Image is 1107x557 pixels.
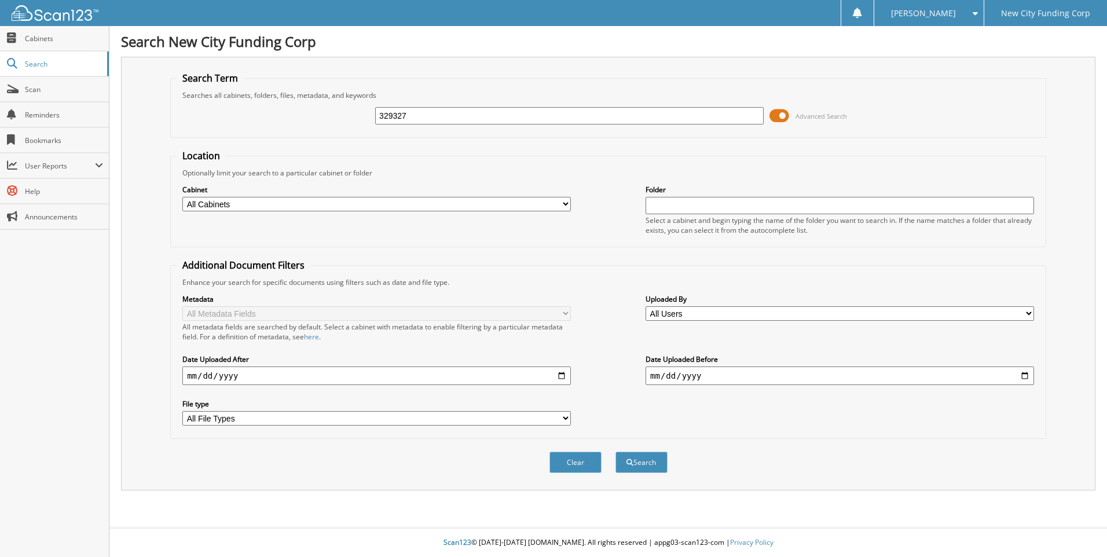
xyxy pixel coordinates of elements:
[121,32,1095,51] h1: Search New City Funding Corp
[25,161,95,171] span: User Reports
[646,185,1034,195] label: Folder
[25,85,103,94] span: Scan
[646,215,1034,235] div: Select a cabinet and begin typing the name of the folder you want to search in. If the name match...
[177,277,1040,287] div: Enhance your search for specific documents using filters such as date and file type.
[177,259,310,272] legend: Additional Document Filters
[25,110,103,120] span: Reminders
[182,399,571,409] label: File type
[891,10,956,17] span: [PERSON_NAME]
[182,322,571,342] div: All metadata fields are searched by default. Select a cabinet with metadata to enable filtering b...
[443,537,471,547] span: Scan123
[646,354,1034,364] label: Date Uploaded Before
[25,34,103,43] span: Cabinets
[182,354,571,364] label: Date Uploaded After
[796,112,847,120] span: Advanced Search
[25,59,101,69] span: Search
[182,294,571,304] label: Metadata
[1001,10,1090,17] span: New City Funding Corp
[177,90,1040,100] div: Searches all cabinets, folders, files, metadata, and keywords
[730,537,774,547] a: Privacy Policy
[109,529,1107,557] div: © [DATE]-[DATE] [DOMAIN_NAME]. All rights reserved | appg03-scan123-com |
[177,168,1040,178] div: Optionally limit your search to a particular cabinet or folder
[177,72,244,85] legend: Search Term
[25,186,103,196] span: Help
[177,149,226,162] legend: Location
[646,367,1034,385] input: end
[615,452,668,473] button: Search
[182,367,571,385] input: start
[646,294,1034,304] label: Uploaded By
[549,452,602,473] button: Clear
[25,135,103,145] span: Bookmarks
[12,5,98,21] img: scan123-logo-white.svg
[25,212,103,222] span: Announcements
[304,332,319,342] a: here
[1049,501,1107,557] iframe: Chat Widget
[182,185,571,195] label: Cabinet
